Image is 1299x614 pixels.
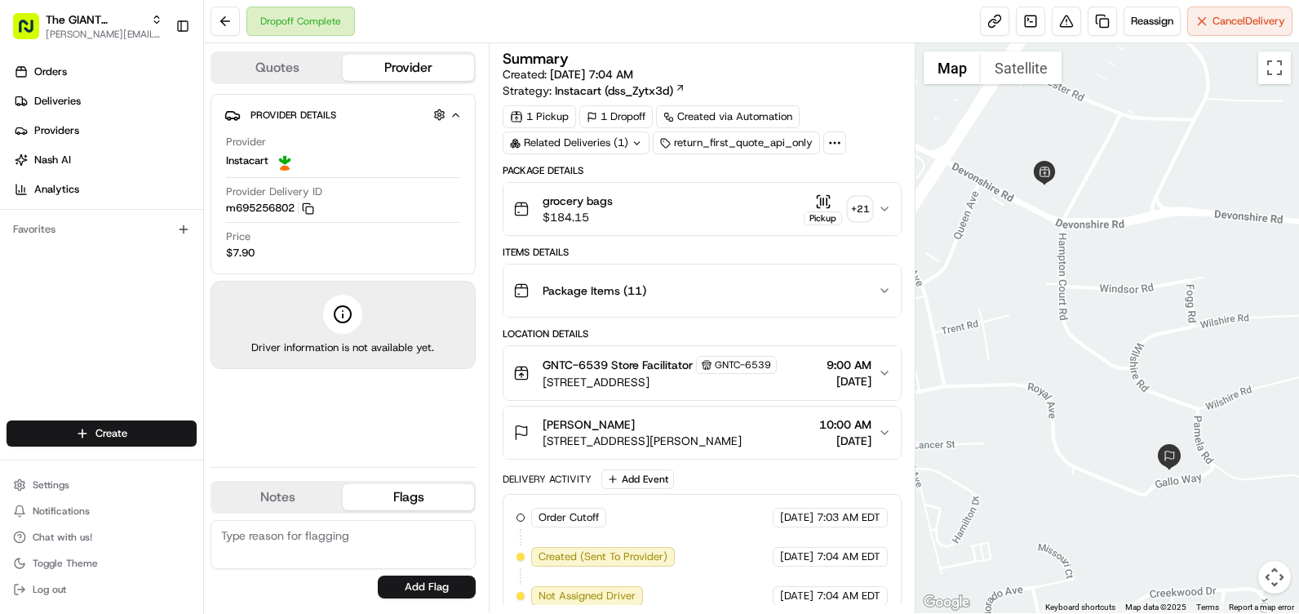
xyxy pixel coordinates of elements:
span: Provider Details [250,109,336,122]
button: GNTC-6539 Store FacilitatorGNTC-6539[STREET_ADDRESS]9:00 AM[DATE] [503,346,901,400]
span: Nash AI [34,153,71,167]
span: Provider [226,135,266,149]
span: 7:04 AM EDT [817,549,880,564]
img: Google [920,592,973,613]
span: Notifications [33,505,90,518]
div: Strategy: [503,82,685,99]
span: Not Assigned Driver [539,589,636,603]
button: Pickup+21 [804,194,871,225]
span: Created: [503,66,633,82]
span: Reassign [1131,14,1173,29]
button: Map camera controls [1258,561,1291,594]
span: [PERSON_NAME] [543,416,635,433]
div: Pickup [804,211,842,225]
span: grocery bags [543,193,613,209]
span: Orders [34,65,67,79]
img: 1736555255976-a54dd68f-1ca7-489b-9aae-adbdc363a1c4 [16,156,46,185]
button: Log out [7,578,197,601]
span: Created (Sent To Provider) [539,549,667,564]
p: Welcome 👋 [16,65,297,91]
div: We're available if you need us! [55,172,206,185]
button: Toggle fullscreen view [1258,51,1291,84]
span: Cancel Delivery [1213,14,1285,29]
button: Quotes [212,55,343,81]
a: Report a map error [1229,603,1294,612]
button: [PERSON_NAME][EMAIL_ADDRESS][PERSON_NAME][DOMAIN_NAME] [46,28,162,41]
button: Package Items (11) [503,265,901,317]
a: Analytics [7,176,203,202]
button: Start new chat [277,161,297,180]
button: The GIANT Company [46,11,144,28]
span: $7.90 [226,246,255,260]
button: Reassign [1124,7,1181,36]
button: Notes [212,484,343,510]
span: Provider Delivery ID [226,185,322,199]
a: Orders [7,59,203,85]
input: Clear [42,105,269,122]
a: 📗Knowledge Base [10,230,131,260]
div: + 21 [849,198,871,220]
button: Show satellite imagery [981,51,1062,84]
span: [STREET_ADDRESS][PERSON_NAME] [543,433,742,449]
span: Knowledge Base [33,237,125,253]
button: Pickup [804,194,842,225]
div: Location Details [503,327,902,340]
span: 9:00 AM [827,357,871,373]
span: Chat with us! [33,531,92,544]
span: [DATE] [780,510,814,525]
div: Related Deliveries (1) [503,131,649,154]
button: grocery bags$184.15Pickup+21 [503,183,901,235]
button: Provider Details [224,101,462,128]
span: Analytics [34,182,79,197]
span: 7:04 AM EDT [817,589,880,603]
span: [DATE] [780,589,814,603]
button: Create [7,420,197,447]
div: Start new chat [55,156,268,172]
button: Show street map [924,51,981,84]
span: GNTC-6539 [715,358,771,372]
span: Settings [33,478,69,492]
span: [DATE] [780,549,814,564]
div: Package Details [503,164,902,177]
a: Deliveries [7,88,203,114]
span: Pylon [162,277,197,289]
button: m695256802 [226,201,314,216]
div: Favorites [7,216,197,242]
button: Notifications [7,500,197,523]
button: Settings [7,474,197,496]
span: [DATE] [827,373,871,389]
div: 1 Dropoff [579,105,653,128]
span: GNTC-6539 Store Facilitator [543,357,693,373]
a: Terms [1196,603,1219,612]
span: 10:00 AM [819,416,871,433]
button: Keyboard shortcuts [1045,602,1115,613]
div: 💻 [138,238,151,251]
img: Nash [16,16,49,49]
button: CancelDelivery [1187,7,1292,36]
span: Instacart (dss_Zytx3d) [555,82,673,99]
button: The GIANT Company[PERSON_NAME][EMAIL_ADDRESS][PERSON_NAME][DOMAIN_NAME] [7,7,169,46]
button: [PERSON_NAME][STREET_ADDRESS][PERSON_NAME]10:00 AM[DATE] [503,407,901,459]
span: Deliveries [34,94,81,109]
span: Order Cutoff [539,510,599,525]
span: API Documentation [154,237,262,253]
div: return_first_quote_api_only [653,131,820,154]
div: Delivery Activity [503,473,592,486]
span: Driver information is not available yet. [251,340,434,355]
h3: Summary [503,51,569,66]
span: [DATE] 7:04 AM [550,67,633,82]
a: 💻API Documentation [131,230,268,260]
button: Add Flag [378,576,476,598]
button: Chat with us! [7,526,197,549]
span: Toggle Theme [33,557,98,570]
a: Created via Automation [656,105,800,128]
div: Items Details [503,246,902,259]
span: $184.15 [543,209,613,225]
span: [STREET_ADDRESS] [543,374,777,390]
a: Open this area in Google Maps (opens a new window) [920,592,973,613]
span: Map data ©2025 [1125,603,1186,612]
a: Nash AI [7,147,203,173]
